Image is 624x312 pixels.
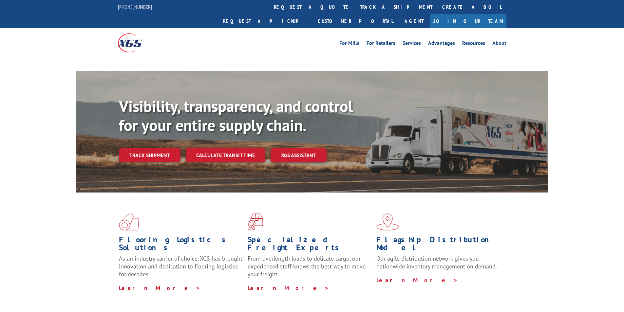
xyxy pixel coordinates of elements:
a: Services [403,41,421,48]
a: Learn More > [376,276,458,284]
a: Agent [398,14,430,28]
a: Learn More > [248,284,329,292]
a: For Retailers [367,41,395,48]
img: xgs-icon-flagship-distribution-model-red [376,213,399,230]
span: As an industry carrier of choice, XGS has brought innovation and dedication to flooring logistics... [119,255,242,278]
a: XGS ASSISTANT [271,148,327,162]
a: Resources [462,41,485,48]
img: xgs-icon-focused-on-flooring-red [248,213,263,230]
h1: Flagship Distribution Model [376,236,500,255]
a: Advantages [428,41,455,48]
p: From overlength loads to delicate cargo, our experienced staff knows the best way to move your fr... [248,255,371,284]
a: Customer Portal [313,14,398,28]
a: About [492,41,506,48]
a: Calculate transit time [186,148,265,162]
span: Our agile distribution network gives you nationwide inventory management on demand. [376,255,497,270]
a: Join Our Team [430,14,506,28]
a: Request a pickup [218,14,313,28]
a: [PHONE_NUMBER] [118,4,152,10]
img: xgs-icon-total-supply-chain-intelligence-red [119,213,139,230]
h1: Flooring Logistics Solutions [119,236,243,255]
a: Track shipment [119,148,180,162]
b: Visibility, transparency, and control for your entire supply chain. [119,96,353,135]
h1: Specialized Freight Experts [248,236,371,255]
a: For Mills [339,41,359,48]
a: Learn More > [119,284,200,292]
